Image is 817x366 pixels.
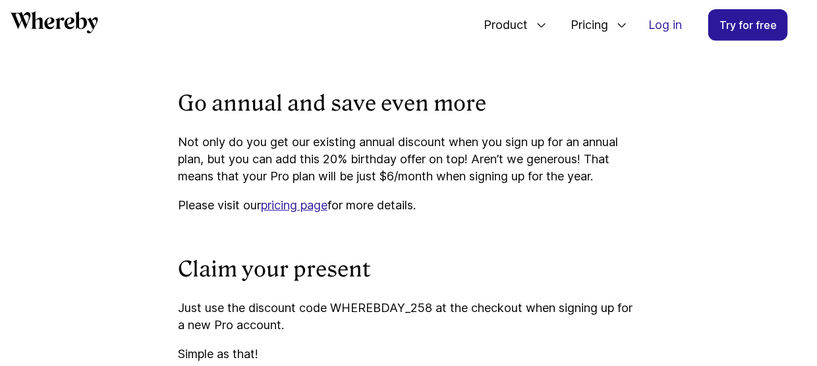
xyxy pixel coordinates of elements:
span: Product [470,3,531,47]
a: Whereby [11,11,98,38]
svg: Whereby [11,11,98,34]
p: Just use the discount code WHEREBDAY_258 at the checkout when signing up for a new Pro account. [178,300,639,334]
span: Pricing [557,3,611,47]
a: pricing page [261,198,327,212]
p: Simple as that! [178,346,639,363]
p: Not only do you get our existing annual discount when you sign up for an annual plan, but you can... [178,134,639,185]
h3: Go annual and save even more [178,90,639,118]
a: Try for free [708,9,788,41]
p: Please visit our for more details. [178,197,639,214]
a: Log in [638,10,692,40]
h3: Claim your present [178,256,639,284]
